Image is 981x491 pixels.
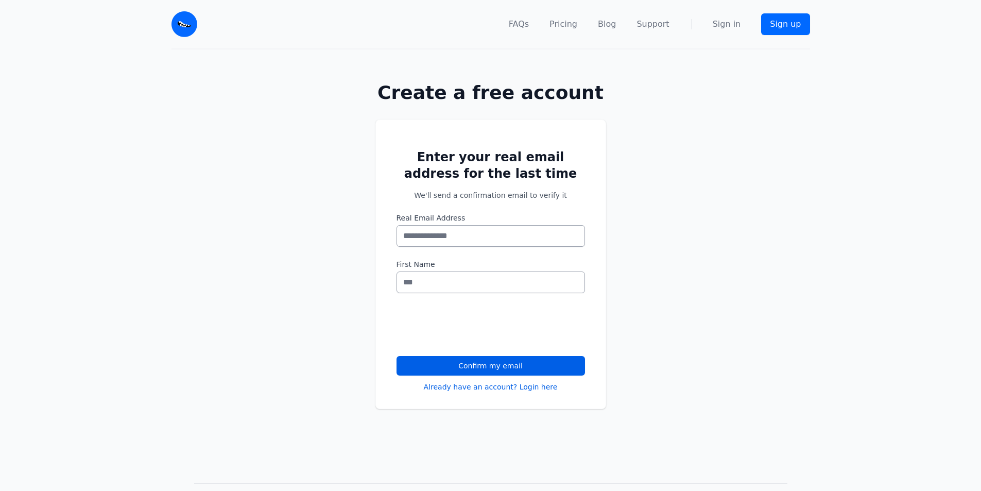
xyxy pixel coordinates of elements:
[713,18,741,30] a: Sign in
[397,306,553,346] iframe: reCAPTCHA
[397,259,585,269] label: First Name
[761,13,810,35] a: Sign up
[636,18,669,30] a: Support
[342,82,639,103] h1: Create a free account
[397,149,585,182] h2: Enter your real email address for the last time
[424,382,558,392] a: Already have an account? Login here
[171,11,197,37] img: Email Monster
[509,18,529,30] a: FAQs
[397,213,585,223] label: Real Email Address
[598,18,616,30] a: Blog
[549,18,577,30] a: Pricing
[397,356,585,376] button: Confirm my email
[397,190,585,200] p: We'll send a confirmation email to verify it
